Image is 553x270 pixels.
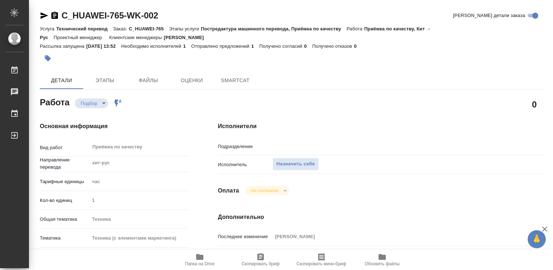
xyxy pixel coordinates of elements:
[40,156,89,171] p: Направление перевода
[86,43,121,49] p: [DATE] 13:52
[40,197,89,204] p: Кол-во единиц
[249,187,281,194] button: Не оплачена
[259,43,304,49] p: Получено согласий
[365,261,400,266] span: Обновить файлы
[109,35,164,40] p: Клиентские менеджеры
[40,43,86,49] p: Рассылка запущена
[121,43,183,49] p: Необходимо исполнителей
[131,76,166,85] span: Файлы
[79,100,100,106] button: Подбор
[44,76,79,85] span: Детали
[169,250,230,270] button: Папка на Drive
[531,232,543,247] span: 🙏
[40,144,89,151] p: Вид работ
[40,26,56,31] p: Услуга
[273,158,319,170] button: Назначить себя
[40,122,189,131] h4: Основная информация
[54,35,104,40] p: Проектный менеджер
[89,176,189,188] div: час
[89,232,189,244] div: Техника (с элементами маркетинга)
[230,250,291,270] button: Скопировать бриф
[218,143,273,150] p: Подразделение
[164,35,209,40] p: [PERSON_NAME]
[296,261,346,266] span: Скопировать мини-бриф
[218,233,273,240] p: Последнее изменение
[185,261,215,266] span: Папка на Drive
[89,213,189,225] div: Техника
[251,43,259,49] p: 1
[347,26,364,31] p: Работа
[276,160,315,168] span: Назначить себя
[245,186,290,195] div: Подбор
[218,161,273,168] p: Исполнитель
[113,26,129,31] p: Заказ:
[75,98,108,108] div: Подбор
[174,76,209,85] span: Оценки
[89,195,189,206] input: Пустое поле
[62,10,158,20] a: C_HUAWEI-765-WK-002
[40,11,48,20] button: Скопировать ссылку для ЯМессенджера
[56,26,113,31] p: Технический перевод
[273,231,518,242] input: Пустое поле
[40,95,69,108] h2: Работа
[312,43,354,49] p: Получено отказов
[40,216,89,223] p: Общая тематика
[352,250,413,270] button: Обновить файлы
[218,122,545,131] h4: Исполнители
[40,178,89,185] p: Тарифные единицы
[129,26,169,31] p: C_HUAWEI-765
[40,235,89,242] p: Тематика
[304,43,312,49] p: 0
[40,50,56,66] button: Добавить тэг
[88,76,122,85] span: Этапы
[169,26,201,31] p: Этапы услуги
[532,98,537,110] h2: 0
[453,12,525,19] span: [PERSON_NAME] детали заказа
[218,213,545,222] h4: Дополнительно
[218,186,239,195] h4: Оплата
[354,43,362,49] p: 0
[291,250,352,270] button: Скопировать мини-бриф
[183,43,191,49] p: 1
[191,43,251,49] p: Отправлено предложений
[241,261,279,266] span: Скопировать бриф
[50,11,59,20] button: Скопировать ссылку
[528,230,546,248] button: 🙏
[201,26,347,31] p: Постредактура машинного перевода, Приёмка по качеству
[218,76,253,85] span: SmartCat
